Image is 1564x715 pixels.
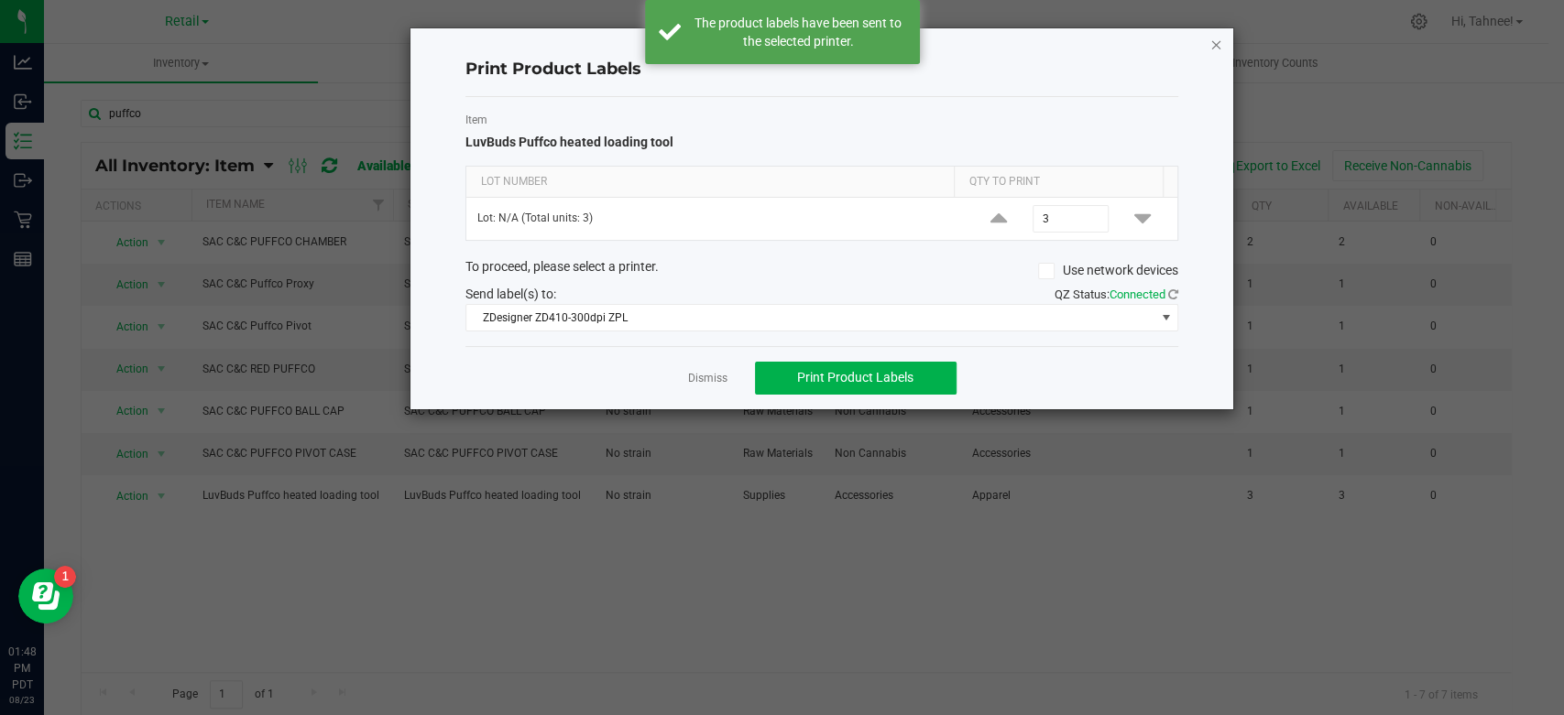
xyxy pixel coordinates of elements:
span: ZDesigner ZD410-300dpi ZPL [466,305,1154,330]
span: Send label(s) to: [465,287,556,301]
label: Item [465,112,1178,128]
th: Qty to Print [954,167,1163,198]
div: The product labels have been sent to the selected printer. [691,14,906,50]
h4: Print Product Labels [465,58,1178,81]
span: LuvBuds Puffco heated loading tool [465,135,673,149]
button: Print Product Labels [755,362,957,395]
th: Lot Number [466,167,954,198]
span: Connected [1110,287,1165,301]
p: Lot: N/A (Total units: 3) [477,210,953,227]
div: To proceed, please select a printer. [452,257,1192,285]
label: Use network devices [1038,261,1178,280]
iframe: Resource center unread badge [54,566,76,588]
a: Dismiss [688,371,727,386]
iframe: Resource center [18,569,73,623]
span: QZ Status: [1055,287,1178,301]
span: Print Product Labels [797,370,913,385]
